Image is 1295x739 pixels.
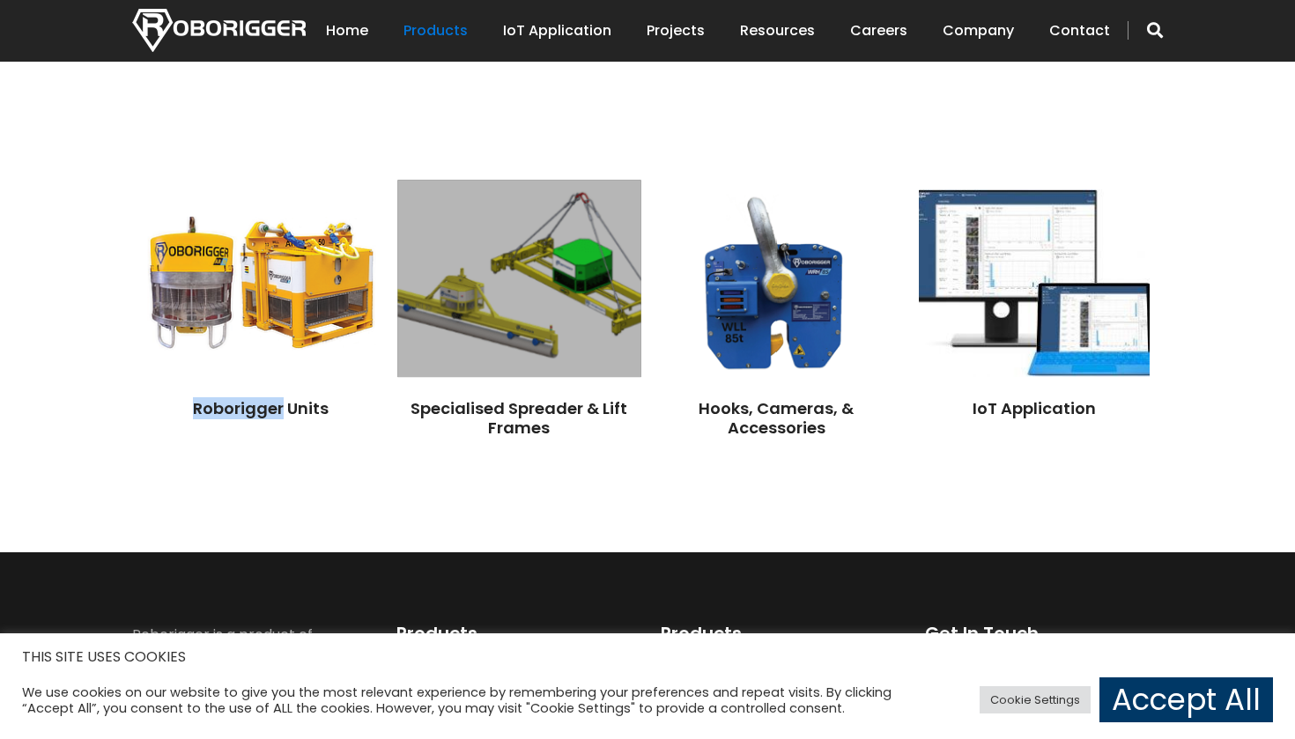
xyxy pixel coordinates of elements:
img: Nortech [132,9,306,52]
a: Home [326,4,368,58]
a: Accept All [1099,677,1273,722]
a: Projects [647,4,705,58]
h5: THIS SITE USES COOKIES [22,646,1273,669]
a: Cookie Settings [980,686,1091,713]
a: Contact [1049,4,1110,58]
h2: Get In Touch [925,623,1039,644]
a: Roborigger Units [193,397,329,419]
a: Company [943,4,1014,58]
a: Resources [740,4,815,58]
h2: Products [661,623,742,644]
a: IoT Application [503,4,611,58]
a: Careers [850,4,907,58]
a: Hooks, Cameras, & Accessories [699,397,854,439]
a: IoT Application [973,397,1096,419]
div: We use cookies on our website to give you the most relevant experience by remembering your prefer... [22,684,898,716]
a: Products [403,4,468,58]
h2: Products [396,623,477,644]
a: Specialised Spreader & Lift Frames [411,397,627,439]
